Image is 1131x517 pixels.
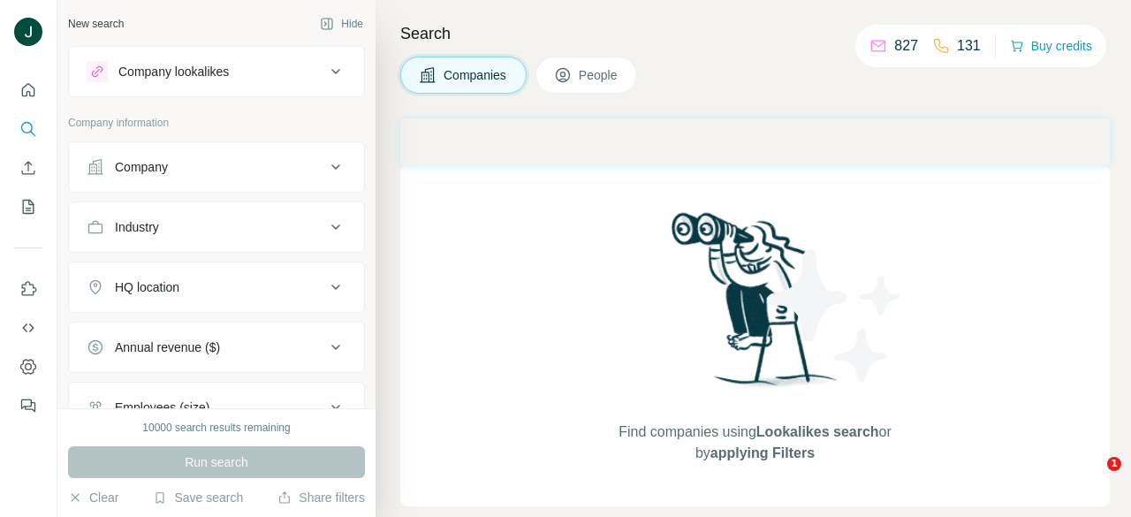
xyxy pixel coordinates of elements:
span: Lookalikes search [756,424,879,439]
span: 1 [1107,457,1121,471]
div: Employees (size) [115,399,209,416]
img: Avatar [14,18,42,46]
button: Search [14,113,42,145]
button: Feedback [14,390,42,422]
span: Companies [444,66,508,84]
button: Enrich CSV [14,152,42,184]
div: HQ location [115,278,179,296]
button: Dashboard [14,351,42,383]
button: Company lookalikes [69,50,364,93]
button: HQ location [69,266,364,308]
button: Employees (size) [69,386,364,429]
button: Company [69,146,364,188]
div: New search [68,16,124,32]
div: Industry [115,218,159,236]
button: Annual revenue ($) [69,326,364,369]
span: applying Filters [710,445,815,460]
button: Quick start [14,74,42,106]
button: My lists [14,191,42,223]
p: 131 [957,35,981,57]
button: Share filters [277,489,365,506]
div: Annual revenue ($) [115,338,220,356]
button: Buy credits [1010,34,1092,58]
p: 827 [894,35,918,57]
span: Find companies using or by [613,422,896,464]
iframe: Banner [400,118,1110,165]
button: Clear [68,489,118,506]
button: Use Surfe API [14,312,42,344]
img: Surfe Illustration - Stars [755,236,915,395]
p: Company information [68,115,365,131]
button: Hide [307,11,376,37]
h4: Search [400,21,1110,46]
span: People [579,66,619,84]
iframe: Intercom live chat [1071,457,1113,499]
img: Surfe Illustration - Woman searching with binoculars [664,208,847,405]
div: 10000 search results remaining [142,420,290,436]
button: Save search [153,489,243,506]
div: Company lookalikes [118,63,229,80]
button: Use Surfe on LinkedIn [14,273,42,305]
div: Company [115,158,168,176]
button: Industry [69,206,364,248]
